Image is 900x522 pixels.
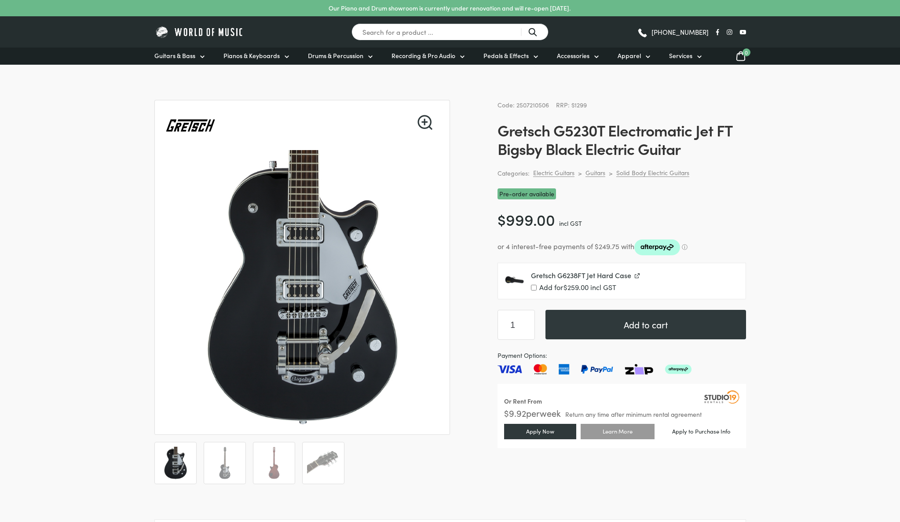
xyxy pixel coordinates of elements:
span: Accessories [557,51,589,60]
span: incl GST [590,282,616,292]
span: Payment Options: [498,350,746,360]
img: Gretsch G5230T Electromatic Jet FT Bigsby Black [165,150,439,424]
iframe: Chat with our support team [772,425,900,522]
span: Apparel [618,51,641,60]
button: Add to cart [545,310,746,339]
img: Studio19 Rentals [704,390,739,404]
span: per week [526,407,561,419]
bdi: 999.00 [498,208,555,230]
a: Apply Now [504,424,576,439]
span: Pianos & Keyboards [223,51,280,60]
div: > [578,169,582,177]
span: [PHONE_NUMBER] [651,29,709,35]
span: Drums & Percussion [308,51,363,60]
span: incl GST [559,219,582,228]
span: Pedals & Effects [483,51,529,60]
a: Learn More [581,424,655,439]
img: Gretsch G5230T Electromatic Jet FT Bigsby Black [159,447,192,479]
span: Code: 2507210506 [498,100,549,109]
a: Electric Guitars [533,169,574,177]
a: Apply to Purchase Info [659,425,744,438]
img: Gretsch-G6238FT-Jet-Hard-Case [505,270,524,289]
h1: Gretsch G5230T Electromatic Jet FT Bigsby Black Electric Guitar [498,121,746,158]
a: View full-screen image gallery [417,115,432,130]
img: Gretsch [165,100,216,151]
input: Search for a product ... [351,23,549,40]
div: Or Rent From [504,396,542,406]
span: RRP: $1299 [556,100,587,109]
input: Product quantity [498,310,535,340]
img: World of Music [154,25,245,39]
span: $ [498,208,506,230]
span: Pre-order available [498,188,556,199]
span: Services [669,51,692,60]
div: > [609,169,613,177]
input: Add for$259.00 incl GST [531,285,537,290]
span: Recording & Pro Audio [391,51,455,60]
a: [PHONE_NUMBER] [637,26,709,39]
span: 0 [743,48,750,56]
span: Gretsch G6238FT Jet Hard Case [531,270,631,280]
span: 259.00 [563,282,589,292]
label: Add for [531,283,739,292]
span: Guitars & Bass [154,51,195,60]
img: Gretsch G5230T Electromatic Jet FT Bigsby Black headstock [307,447,340,479]
img: Gretsch G5230T Electromatic Jet FT Bigsby Black full [209,447,241,479]
p: Our Piano and Drum showroom is currently under renovation and will re-open [DATE]. [329,4,571,13]
span: $ [563,282,567,292]
a: Guitars [585,169,605,177]
img: Pay with Master card, Visa, American Express and Paypal [498,364,691,375]
img: Gretsch G5230T Electromatic Jet FT Bigsby Black back [258,447,290,479]
span: Return any time after minimum rental agreement [565,411,702,417]
a: Solid Body Electric Guitars [616,169,689,177]
span: $ 9.92 [504,407,526,419]
span: Categories: [498,168,530,178]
